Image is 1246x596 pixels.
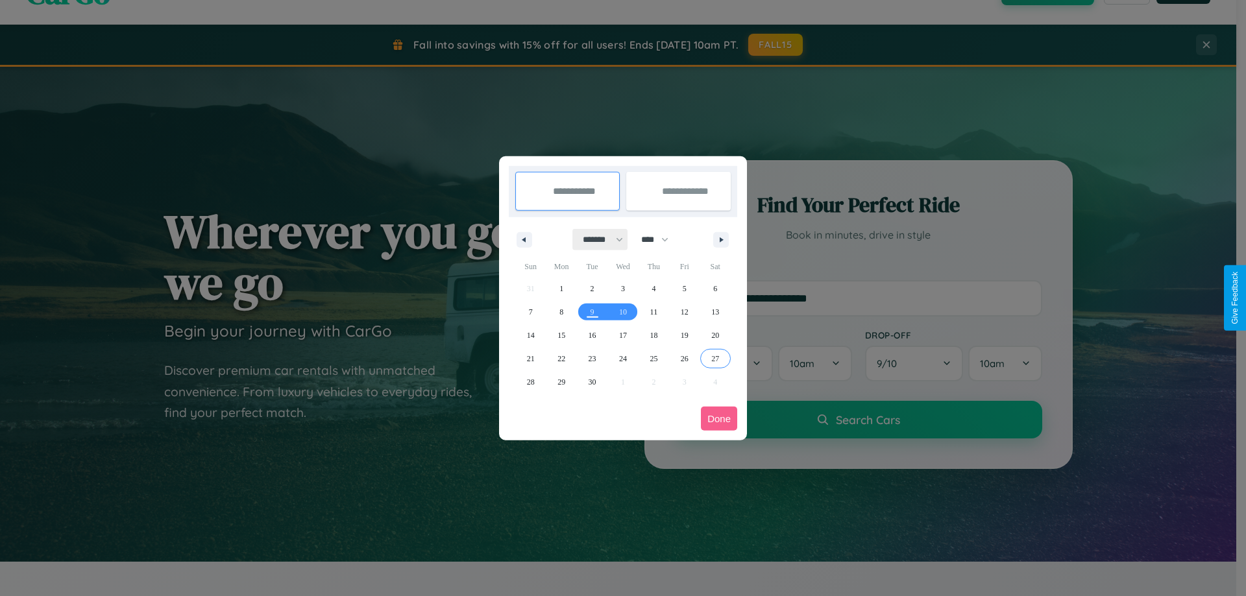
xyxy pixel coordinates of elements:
[515,300,546,324] button: 7
[515,256,546,277] span: Sun
[529,300,533,324] span: 7
[607,347,638,370] button: 24
[607,256,638,277] span: Wed
[557,347,565,370] span: 22
[591,277,594,300] span: 2
[559,277,563,300] span: 1
[650,324,657,347] span: 18
[669,277,700,300] button: 5
[577,300,607,324] button: 9
[557,324,565,347] span: 15
[639,347,669,370] button: 25
[711,300,719,324] span: 13
[711,324,719,347] span: 20
[669,347,700,370] button: 26
[546,370,576,394] button: 29
[577,324,607,347] button: 16
[557,370,565,394] span: 29
[700,256,731,277] span: Sat
[681,347,689,370] span: 26
[700,347,731,370] button: 27
[559,300,563,324] span: 8
[713,277,717,300] span: 6
[607,277,638,300] button: 3
[515,370,546,394] button: 28
[650,347,657,370] span: 25
[546,300,576,324] button: 8
[700,324,731,347] button: 20
[577,256,607,277] span: Tue
[515,347,546,370] button: 21
[639,277,669,300] button: 4
[577,370,607,394] button: 30
[639,300,669,324] button: 11
[527,347,535,370] span: 21
[589,370,596,394] span: 30
[589,324,596,347] span: 16
[650,300,658,324] span: 11
[652,277,655,300] span: 4
[700,300,731,324] button: 13
[700,277,731,300] button: 6
[527,370,535,394] span: 28
[639,324,669,347] button: 18
[701,407,737,431] button: Done
[515,324,546,347] button: 14
[621,277,625,300] span: 3
[669,300,700,324] button: 12
[619,300,627,324] span: 10
[577,277,607,300] button: 2
[1230,272,1240,324] div: Give Feedback
[546,347,576,370] button: 22
[589,347,596,370] span: 23
[577,347,607,370] button: 23
[669,324,700,347] button: 19
[546,324,576,347] button: 15
[639,256,669,277] span: Thu
[546,277,576,300] button: 1
[546,256,576,277] span: Mon
[607,324,638,347] button: 17
[591,300,594,324] span: 9
[619,347,627,370] span: 24
[669,256,700,277] span: Fri
[681,300,689,324] span: 12
[683,277,687,300] span: 5
[527,324,535,347] span: 14
[607,300,638,324] button: 10
[681,324,689,347] span: 19
[711,347,719,370] span: 27
[619,324,627,347] span: 17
